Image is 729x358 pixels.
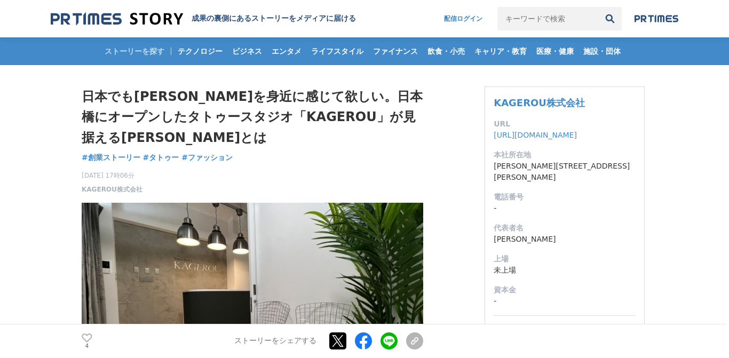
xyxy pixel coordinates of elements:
a: 飲食・小売 [423,37,469,65]
dd: 未上場 [494,265,636,276]
img: 成果の裏側にあるストーリーをメディアに届ける [51,12,183,26]
a: #タトゥー [143,152,179,163]
dd: - [494,203,636,214]
a: 配信ログイン [433,7,493,30]
span: キャリア・教育 [470,46,531,56]
span: ビジネス [228,46,266,56]
dd: - [494,296,636,307]
span: #創業ストーリー [82,153,140,162]
p: ストーリーをシェアする [234,337,316,346]
a: #創業ストーリー [82,152,140,163]
a: 医療・健康 [532,37,578,65]
span: [DATE] 17時06分 [82,171,142,180]
a: [URL][DOMAIN_NAME] [494,131,577,139]
dt: URL [494,118,636,130]
a: ビジネス [228,37,266,65]
dt: 本社所在地 [494,149,636,161]
dt: 電話番号 [494,192,636,203]
h1: 日本でも[PERSON_NAME]を身近に感じて欲しい。日本橋にオープンしたタトゥースタジオ「KAGEROU」が見据える[PERSON_NAME]とは [82,86,423,148]
span: #タトゥー [143,153,179,162]
a: テクノロジー [173,37,227,65]
a: 施設・団体 [579,37,625,65]
a: エンタメ [267,37,306,65]
a: ファイナンス [369,37,422,65]
a: KAGEROU株式会社 [494,97,585,108]
span: 飲食・小売 [423,46,469,56]
span: テクノロジー [173,46,227,56]
button: 検索 [598,7,622,30]
span: ライフスタイル [307,46,368,56]
p: 4 [82,344,92,349]
a: 成果の裏側にあるストーリーをメディアに届ける 成果の裏側にあるストーリーをメディアに届ける [51,12,356,26]
a: KAGEROU株式会社 [82,185,142,194]
input: キーワードで検索 [497,7,598,30]
a: #ファッション [181,152,233,163]
span: 医療・健康 [532,46,578,56]
a: キャリア・教育 [470,37,531,65]
dt: 上場 [494,253,636,265]
span: ファイナンス [369,46,422,56]
dt: 資本金 [494,284,636,296]
dt: 代表者名 [494,222,636,234]
a: ライフスタイル [307,37,368,65]
dd: [PERSON_NAME][STREET_ADDRESS][PERSON_NAME] [494,161,636,183]
img: prtimes [635,14,678,23]
span: 施設・団体 [579,46,625,56]
dd: [PERSON_NAME] [494,234,636,245]
span: #ファッション [181,153,233,162]
h2: 成果の裏側にあるストーリーをメディアに届ける [192,14,356,23]
span: エンタメ [267,46,306,56]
